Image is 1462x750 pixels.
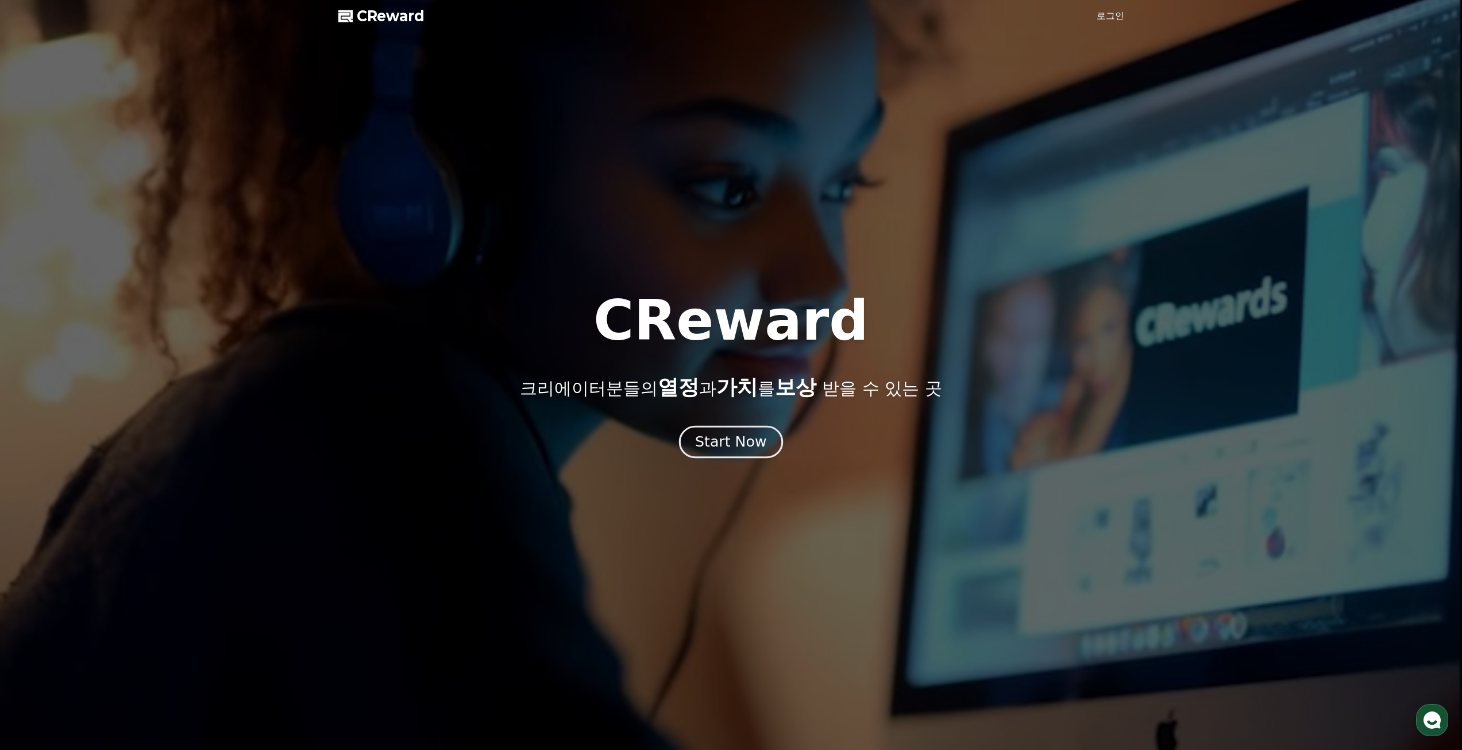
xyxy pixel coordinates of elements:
span: 가치 [716,375,758,399]
a: Start Now [681,438,781,449]
h1: CReward [593,293,869,348]
a: CReward [338,7,425,25]
span: 설정 [178,382,191,391]
span: 대화 [105,382,119,391]
button: Start Now [679,425,783,458]
span: 보상 [775,375,816,399]
span: 열정 [658,375,699,399]
a: 대화 [76,364,148,393]
a: 설정 [148,364,221,393]
span: 홈 [36,382,43,391]
p: 크리에이터분들의 과 를 받을 수 있는 곳 [520,376,942,399]
div: Start Now [695,432,766,452]
a: 홈 [3,364,76,393]
a: 로그인 [1097,9,1124,23]
span: CReward [357,7,425,25]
